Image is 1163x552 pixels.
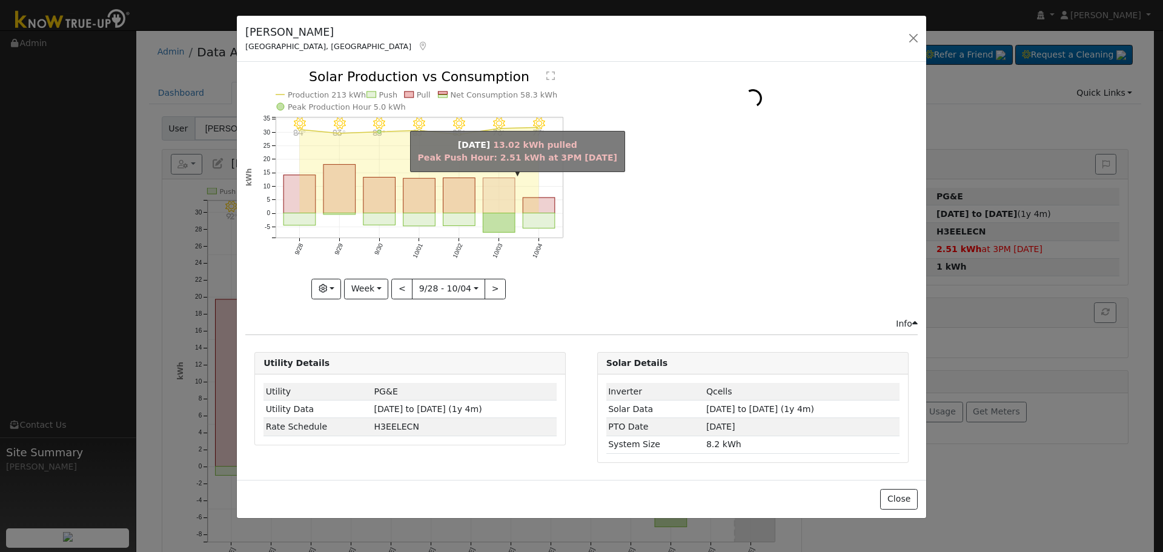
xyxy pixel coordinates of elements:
[523,198,555,214] rect: onclick=""
[363,213,396,225] rect: onclick=""
[265,224,270,230] text: -5
[323,213,356,214] rect: onclick=""
[267,196,271,203] text: 5
[896,318,918,330] div: Info
[338,132,340,135] circle: onclick=""
[374,422,419,431] span: J
[485,279,506,299] button: >
[606,418,704,436] td: PTO Date
[413,118,425,130] i: 10/01 - Clear
[533,118,545,130] i: 10/04 - MostlyClear
[443,178,475,213] rect: onclick=""
[880,489,917,510] button: Close
[263,358,330,368] strong: Utility Details
[263,142,271,149] text: 25
[329,130,350,136] p: 83°
[263,156,271,163] text: 20
[606,358,668,368] strong: Solar Details
[293,242,304,256] text: 9/28
[263,116,271,122] text: 35
[334,118,346,130] i: 9/29 - Clear
[374,387,398,396] span: ID: 14722199, authorized: 07/30/24
[489,130,510,136] p: 76°
[606,401,704,418] td: Solar Data
[523,213,555,228] rect: onclick=""
[377,130,381,134] circle: onclick=""
[245,168,253,187] text: kWh
[263,183,271,190] text: 10
[289,130,310,136] p: 84°
[283,175,316,213] rect: onclick=""
[538,127,540,129] circle: onclick=""
[373,242,384,256] text: 9/30
[263,170,271,176] text: 15
[418,130,420,132] circle: onclick=""
[263,401,372,418] td: Utility Data
[412,242,425,259] text: 10/01
[531,242,544,259] text: 10/04
[452,242,465,259] text: 10/02
[374,118,386,130] i: 9/30 - Clear
[288,102,406,111] text: Peak Production Hour 5.0 kWh
[267,210,271,217] text: 0
[245,24,428,40] h5: [PERSON_NAME]
[379,90,398,99] text: Push
[288,90,366,99] text: Production 213 kWh
[417,41,428,51] a: Map
[344,279,388,299] button: Week
[493,118,505,130] i: 10/03 - MostlyClear
[491,242,504,259] text: 10/03
[528,130,549,136] p: 77°
[443,213,475,226] rect: onclick=""
[451,90,558,99] text: Net Consumption 58.3 kWh
[374,404,482,414] span: [DATE] to [DATE] (1y 4m)
[606,436,704,453] td: System Size
[483,178,515,213] rect: onclick=""
[449,130,470,136] p: 85°
[706,422,735,431] span: [DATE]
[706,404,814,414] span: [DATE] to [DATE] (1y 4m)
[309,69,529,84] text: Solar Production vs Consumption
[403,213,436,226] rect: onclick=""
[294,118,306,130] i: 9/28 - MostlyClear
[498,127,500,130] circle: onclick=""
[483,213,515,233] rect: onclick=""
[706,439,741,449] span: 8.2 kWh
[245,42,411,51] span: [GEOGRAPHIC_DATA], [GEOGRAPHIC_DATA]
[263,418,372,436] td: Rate Schedule
[418,140,617,162] span: 13.02 kWh pulled Peak Push Hour: 2.51 kWh at 3PM [DATE]
[363,178,396,213] rect: onclick=""
[391,279,413,299] button: <
[546,71,555,81] text: 
[263,383,372,401] td: Utility
[369,130,390,136] p: 83°
[333,242,344,256] text: 9/29
[299,128,301,131] circle: onclick=""
[409,130,430,136] p: 83°
[417,90,431,99] text: Pull
[412,279,485,299] button: 9/28 - 10/04
[323,165,356,213] rect: onclick=""
[263,129,271,136] text: 30
[403,179,436,213] rect: onclick=""
[453,118,465,130] i: 10/02 - Clear
[458,140,491,150] strong: [DATE]
[283,213,316,225] rect: onclick=""
[706,387,732,396] span: ID: 479, authorized: 08/21/24
[606,383,704,401] td: Inverter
